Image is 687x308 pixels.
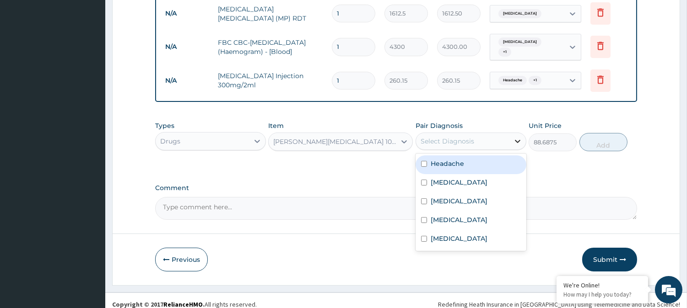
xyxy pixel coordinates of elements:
div: [PERSON_NAME][MEDICAL_DATA] 10mg [273,137,397,146]
textarea: Type your message and hit 'Enter' [5,208,174,240]
label: [MEDICAL_DATA] [431,215,487,224]
span: Headache [498,76,527,85]
span: [MEDICAL_DATA] [498,9,541,18]
td: [MEDICAL_DATA] Injection 300mg/2ml [213,67,327,94]
button: Submit [582,248,637,271]
p: How may I help you today? [563,291,641,298]
button: Previous [155,248,208,271]
div: Chat with us now [48,51,154,63]
button: Add [579,133,627,151]
label: Types [155,122,174,130]
td: FBC CBC-[MEDICAL_DATA] (Haemogram) - [Blood] [213,33,327,61]
span: + 1 [498,48,511,57]
td: N/A [161,38,213,55]
div: Minimize live chat window [150,5,172,27]
td: N/A [161,5,213,22]
span: + 1 [529,76,541,85]
label: Pair Diagnosis [416,121,463,130]
span: [MEDICAL_DATA] [498,37,541,47]
img: d_794563401_company_1708531726252_794563401 [17,46,37,69]
div: Select Diagnosis [421,137,474,146]
label: [MEDICAL_DATA] [431,234,487,243]
label: Item [268,121,284,130]
td: N/A [161,72,213,89]
span: We're online! [53,95,126,187]
label: [MEDICAL_DATA] [431,196,487,206]
label: [MEDICAL_DATA] [431,178,487,187]
label: Comment [155,184,637,192]
label: Headache [431,159,464,168]
div: Drugs [160,137,180,146]
label: Unit Price [529,121,562,130]
div: We're Online! [563,281,641,289]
